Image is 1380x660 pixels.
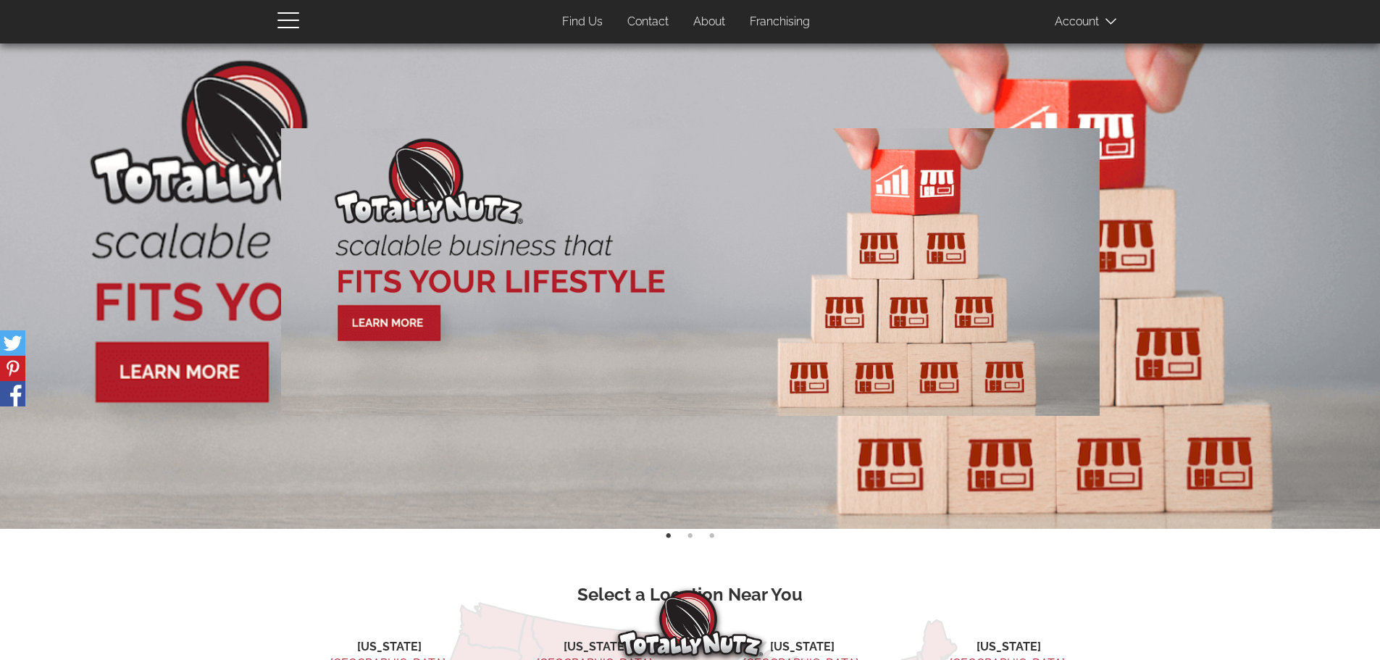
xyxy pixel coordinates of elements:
li: [US_STATE] [925,639,1092,656]
button: 2 of 3 [683,529,698,543]
a: About [682,8,736,36]
h3: Select a Location Near You [288,585,1092,604]
a: Franchising [739,8,821,36]
button: 3 of 3 [705,529,719,543]
li: [US_STATE] [306,639,473,656]
button: 1 of 3 [661,529,676,543]
img: A Business that Fits Your Lifestyle [281,128,1100,416]
a: Find Us [551,8,614,36]
a: Contact [616,8,679,36]
img: Totally Nutz Logo [618,590,763,656]
li: [US_STATE] [719,639,886,656]
li: [US_STATE] [512,639,679,656]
